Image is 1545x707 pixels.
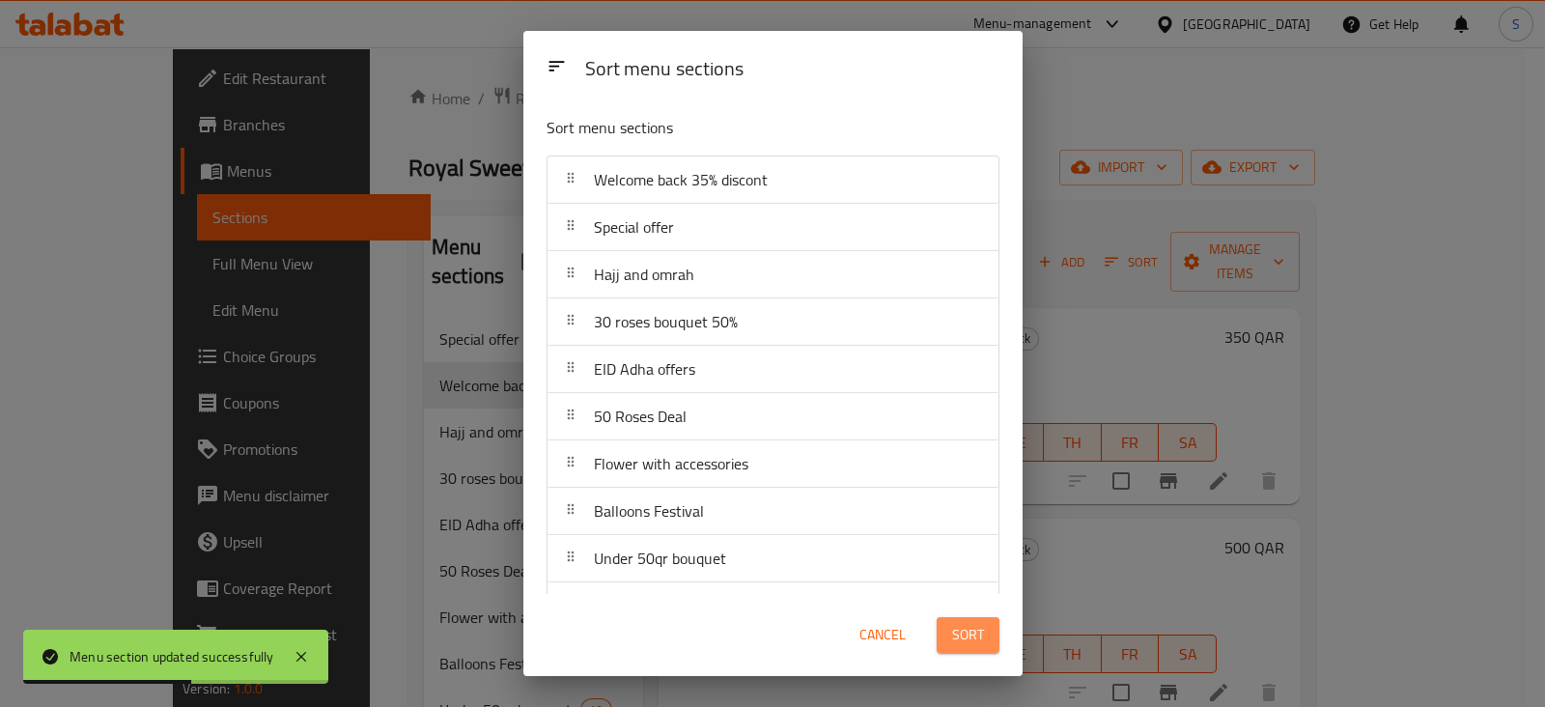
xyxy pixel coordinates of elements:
div: 50 Roses Deal [548,393,998,440]
div: Balloons Festival [548,488,998,535]
p: Sort menu sections [547,116,906,140]
button: Sort [937,617,999,653]
div: Menu section updated successfully [70,646,274,667]
span: EID Adha offers [594,354,695,383]
span: Cancel [859,623,906,647]
div: EID Adha offers [548,346,998,393]
span: 30 roses bouquet 50% [594,307,738,336]
span: Under 50qr bouquet [594,544,726,573]
div: Special offer [548,204,998,251]
span: Balloons Festival [594,496,704,525]
div: Sort menu sections [577,48,1007,92]
span: Sort [952,623,984,647]
div: Under 50qr bouquet [548,535,998,582]
div: Under 100 qr [548,582,998,630]
span: Under 100 qr [594,591,681,620]
div: Hajj and omrah [548,251,998,298]
span: Flower with accessories [594,449,748,478]
div: Welcome back 35% discont [548,156,998,204]
button: Cancel [852,617,913,653]
span: Welcome back 35% discont [594,165,768,194]
span: Special offer [594,212,674,241]
span: 50 Roses Deal [594,402,687,431]
div: 30 roses bouquet 50% [548,298,998,346]
span: Hajj and omrah [594,260,694,289]
div: Flower with accessories [548,440,998,488]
